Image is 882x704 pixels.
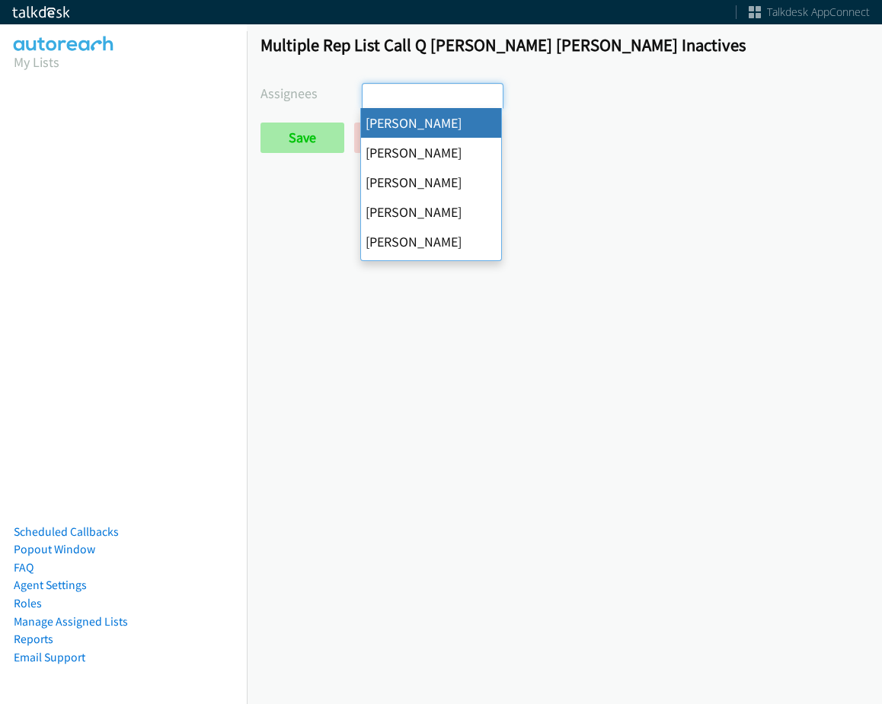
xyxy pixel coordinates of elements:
a: Popout Window [14,542,95,556]
a: Reports [14,632,53,646]
a: Email Support [14,650,85,664]
label: Assignees [260,83,362,104]
a: Roles [14,596,42,610]
li: [PERSON_NAME] [361,108,501,138]
a: Manage Assigned Lists [14,614,128,629]
a: Scheduled Callbacks [14,524,119,539]
a: Back [354,123,439,153]
li: [PERSON_NAME] [361,227,501,256]
a: Talkdesk AppConnect [749,5,870,20]
a: Agent Settings [14,578,87,592]
li: [PERSON_NAME] [361,197,501,227]
h1: Multiple Rep List Call Q [PERSON_NAME] [PERSON_NAME] Inactives [260,34,868,56]
input: Save [260,123,344,153]
a: My Lists [14,53,59,71]
li: [PERSON_NAME] [361,167,501,197]
li: [PERSON_NAME] [361,138,501,167]
li: [PERSON_NAME] [361,256,501,286]
a: FAQ [14,560,34,575]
